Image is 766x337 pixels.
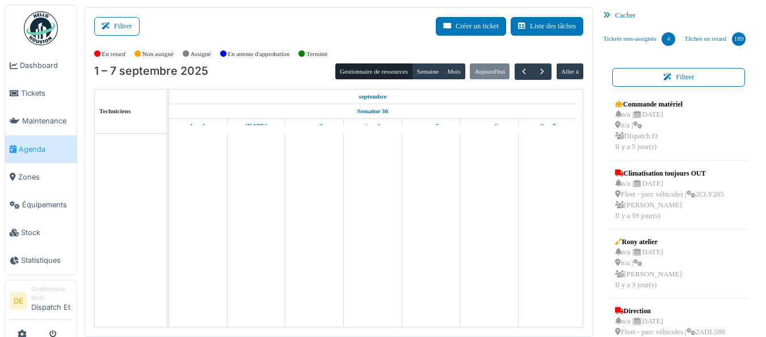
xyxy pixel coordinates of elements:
span: Équipements [22,199,72,210]
a: Stock [5,219,77,246]
label: En attente d'approbation [228,49,289,59]
button: Filtrer [612,68,745,87]
span: Techniciens [99,108,131,114]
div: Commande matériel [615,99,683,109]
a: 3 septembre 2025 [303,119,325,133]
button: Gestionnaire de ressources [335,63,413,79]
span: Dashboard [20,60,72,71]
a: Rony atelier n/a |[DATE] n/a | [PERSON_NAME]Il y a 3 jour(s) [612,234,685,293]
label: En retard [102,49,125,59]
a: 6 septembre 2025 [478,119,500,133]
a: 1 septembre 2025 [187,119,208,133]
div: Cacher [599,7,759,24]
span: Zones [18,172,72,182]
div: 4 [662,32,675,46]
div: n/a | [DATE] Fleet - parc véhicules | 2CLY285 [PERSON_NAME] Il y a 59 jour(s) [615,178,723,222]
div: Direction [615,306,725,316]
button: Mois [443,63,465,79]
span: Statistiques [21,255,72,266]
label: Assigné [191,49,211,59]
label: Terminé [306,49,327,59]
a: Tickets non-assignés [599,24,680,54]
a: Climatisation toujours OUT n/a |[DATE] Fleet - parc véhicules |2CLY285 [PERSON_NAME]Il y a 59 jou... [612,165,726,225]
a: Zones [5,163,77,191]
div: Gestionnaire local [31,285,72,302]
button: Suivant [533,63,552,80]
a: 5 septembre 2025 [420,119,441,133]
div: 189 [732,32,746,46]
button: Semaine [412,63,443,79]
span: Maintenance [22,116,72,126]
button: Filtrer [94,17,140,36]
label: Non assigné [142,49,174,59]
span: Stock [21,227,72,238]
a: Statistiques [5,246,77,274]
span: Agenda [19,144,72,155]
a: 7 septembre 2025 [536,119,559,133]
a: Semaine 36 [355,104,391,118]
span: Tickets [21,88,72,99]
a: Agenda [5,135,77,163]
a: Dashboard [5,52,77,79]
button: Aujourd'hui [470,63,510,79]
img: Badge_color-CXgf-gQk.svg [24,11,58,45]
a: Tâches en retard [680,24,750,54]
a: DE Gestionnaire localDispatch Et [10,285,72,321]
button: Liste des tâches [511,17,583,36]
h2: 1 – 7 septembre 2025 [94,65,208,78]
div: n/a | [DATE] n/a | Dispatch Et Il y a 5 jour(s) [615,109,683,153]
a: Tickets [5,79,77,107]
button: Aller à [557,63,583,79]
div: Climatisation toujours OUT [615,168,723,178]
li: Dispatch Et [31,285,72,318]
button: Créer un ticket [436,17,506,36]
a: Équipements [5,191,77,219]
a: 2 septembre 2025 [243,119,270,133]
button: Précédent [515,63,533,80]
div: n/a | [DATE] n/a | [PERSON_NAME] Il y a 3 jour(s) [615,247,682,291]
div: Rony atelier [615,237,682,247]
a: Maintenance [5,107,77,135]
a: 4 septembre 2025 [363,119,383,133]
a: 1 septembre 2025 [356,89,390,104]
li: DE [10,292,27,309]
a: Commande matériel n/a |[DATE] n/a | Dispatch EtIl y a 5 jour(s) [612,96,685,156]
